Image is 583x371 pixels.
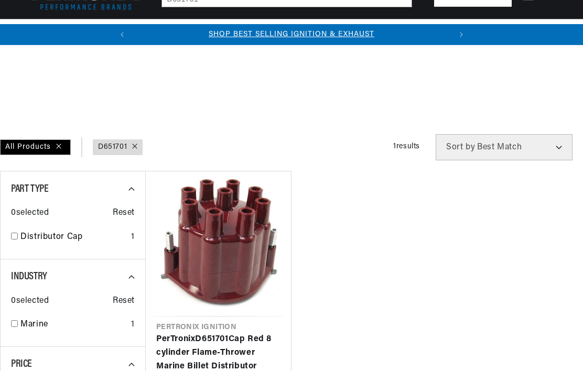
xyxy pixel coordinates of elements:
[133,29,451,40] div: 1 of 2
[11,184,48,194] span: Part Type
[20,231,127,244] a: Distributor Cap
[133,29,451,40] div: Announcement
[446,143,475,151] span: Sort by
[436,134,573,160] select: Sort by
[467,19,542,44] summary: Spark Plug Wires
[391,19,467,44] summary: Battery Products
[20,318,127,332] a: Marine
[209,30,374,38] a: SHOP BEST SELLING IGNITION & EXHAUST
[198,19,331,44] summary: Headers, Exhausts & Components
[111,19,198,44] summary: Coils & Distributors
[11,359,32,369] span: Price
[113,206,135,220] span: Reset
[131,231,135,244] div: 1
[393,143,420,150] span: 1 results
[98,141,127,153] a: D651701
[112,24,133,45] button: Translation missing: en.sections.announcements.previous_announcement
[451,24,472,45] button: Translation missing: en.sections.announcements.next_announcement
[131,318,135,332] div: 1
[11,271,47,282] span: Industry
[26,19,111,44] summary: Ignition Conversions
[113,294,135,308] span: Reset
[331,19,391,44] summary: Engine Swaps
[11,294,49,308] span: 0 selected
[11,206,49,220] span: 0 selected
